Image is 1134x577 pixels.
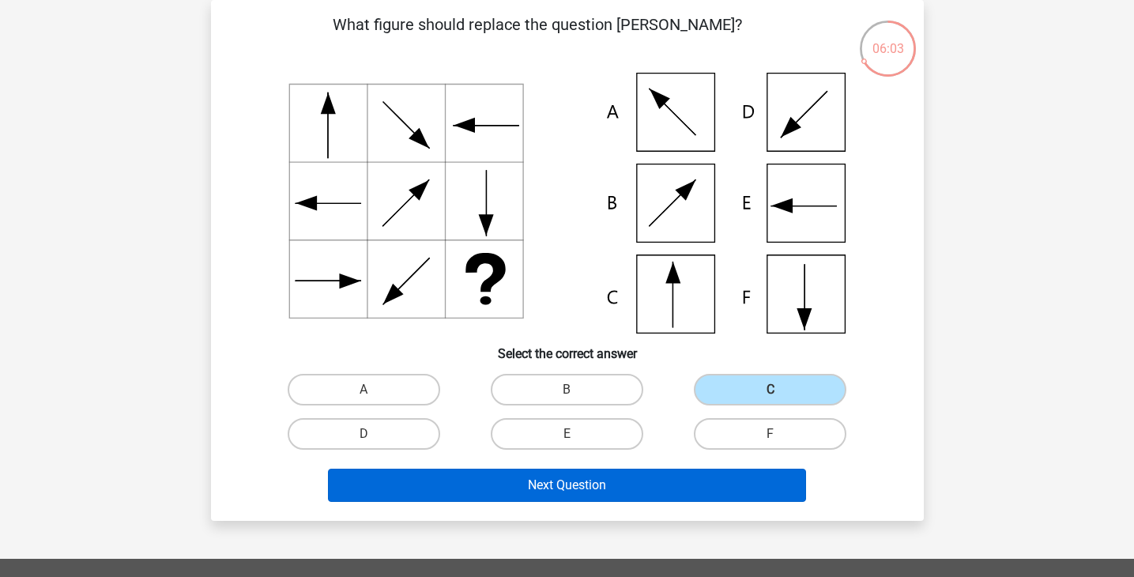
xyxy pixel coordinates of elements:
[328,469,806,502] button: Next Question
[491,374,643,405] label: B
[288,374,440,405] label: A
[491,418,643,450] label: E
[694,418,846,450] label: F
[288,418,440,450] label: D
[694,374,846,405] label: C
[236,13,839,60] p: What figure should replace the question [PERSON_NAME]?
[236,334,899,361] h6: Select the correct answer
[858,19,917,58] div: 06:03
